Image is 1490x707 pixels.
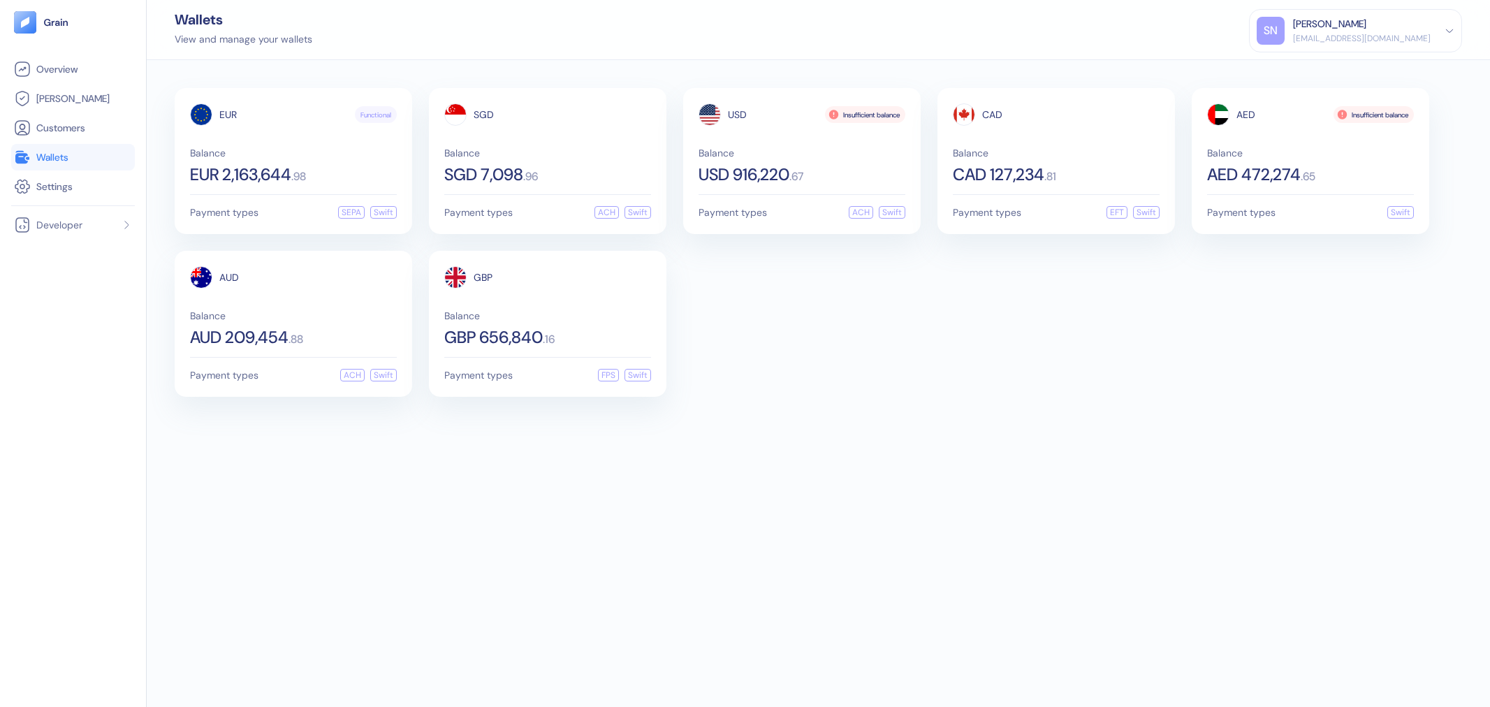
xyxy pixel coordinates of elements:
[444,148,651,158] span: Balance
[879,206,905,219] div: Swift
[1301,171,1315,182] span: . 65
[1207,166,1301,183] span: AED 472,274
[598,369,619,381] div: FPS
[338,206,365,219] div: SEPA
[36,121,85,135] span: Customers
[825,106,905,123] div: Insufficient balance
[1236,110,1255,119] span: AED
[444,311,651,321] span: Balance
[175,32,312,47] div: View and manage your wallets
[14,149,132,166] a: Wallets
[1207,207,1276,217] span: Payment types
[14,11,36,34] img: logo-tablet-V2.svg
[625,206,651,219] div: Swift
[1293,17,1366,31] div: [PERSON_NAME]
[594,206,619,219] div: ACH
[36,150,68,164] span: Wallets
[444,207,513,217] span: Payment types
[1207,148,1414,158] span: Balance
[219,272,239,282] span: AUD
[953,207,1021,217] span: Payment types
[370,206,397,219] div: Swift
[1133,206,1160,219] div: Swift
[288,334,303,345] span: . 88
[953,148,1160,158] span: Balance
[190,207,258,217] span: Payment types
[543,334,555,345] span: . 16
[444,329,543,346] span: GBP 656,840
[982,110,1002,119] span: CAD
[474,110,494,119] span: SGD
[14,119,132,136] a: Customers
[699,166,789,183] span: USD 916,220
[190,329,288,346] span: AUD 209,454
[14,61,132,78] a: Overview
[190,311,397,321] span: Balance
[1387,206,1414,219] div: Swift
[728,110,747,119] span: USD
[340,369,365,381] div: ACH
[36,62,78,76] span: Overview
[190,148,397,158] span: Balance
[14,178,132,195] a: Settings
[36,218,82,232] span: Developer
[370,369,397,381] div: Swift
[444,166,523,183] span: SGD 7,098
[36,92,110,105] span: [PERSON_NAME]
[474,272,492,282] span: GBP
[789,171,803,182] span: . 67
[175,13,312,27] div: Wallets
[699,207,767,217] span: Payment types
[1334,106,1414,123] div: Insufficient balance
[14,90,132,107] a: [PERSON_NAME]
[291,171,306,182] span: . 98
[953,166,1044,183] span: CAD 127,234
[190,370,258,380] span: Payment types
[360,110,391,120] span: Functional
[219,110,237,119] span: EUR
[36,180,73,194] span: Settings
[1257,17,1285,45] div: SN
[849,206,873,219] div: ACH
[1044,171,1056,182] span: . 81
[190,166,291,183] span: EUR 2,163,644
[523,171,538,182] span: . 96
[444,370,513,380] span: Payment types
[43,17,69,27] img: logo
[699,148,905,158] span: Balance
[1106,206,1127,219] div: EFT
[1293,32,1431,45] div: [EMAIL_ADDRESS][DOMAIN_NAME]
[625,369,651,381] div: Swift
